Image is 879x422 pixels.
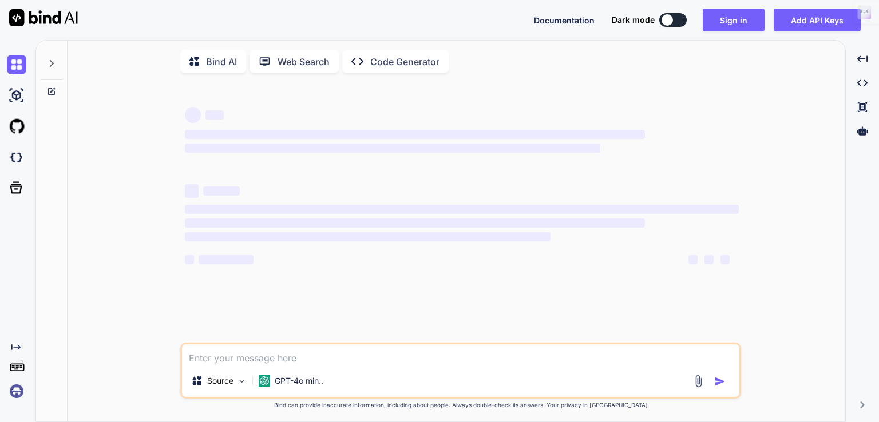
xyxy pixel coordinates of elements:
[703,9,765,31] button: Sign in
[9,9,78,26] img: Bind AI
[205,110,224,120] span: ‌
[185,130,644,139] span: ‌
[275,375,323,387] p: GPT-4o min..
[185,184,199,198] span: ‌
[185,144,600,153] span: ‌
[203,186,240,196] span: ‌
[534,14,595,26] button: Documentation
[612,14,655,26] span: Dark mode
[714,376,726,387] img: icon
[692,375,705,388] img: attachment
[206,55,237,69] p: Bind AI
[7,55,26,74] img: chat
[688,255,698,264] span: ‌
[185,232,551,241] span: ‌
[199,255,254,264] span: ‌
[185,107,201,123] span: ‌
[185,218,644,228] span: ‌
[180,401,741,409] p: Bind can provide inaccurate information, including about people. Always double-check its answers....
[7,381,26,401] img: signin
[774,9,861,31] button: Add API Keys
[720,255,730,264] span: ‌
[185,255,194,264] span: ‌
[7,86,26,105] img: ai-studio
[207,375,233,387] p: Source
[259,375,270,387] img: GPT-4o mini
[237,376,247,386] img: Pick Models
[534,15,595,25] span: Documentation
[704,255,714,264] span: ‌
[185,205,739,214] span: ‌
[278,55,330,69] p: Web Search
[7,148,26,167] img: darkCloudIdeIcon
[7,117,26,136] img: githubLight
[370,55,439,69] p: Code Generator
